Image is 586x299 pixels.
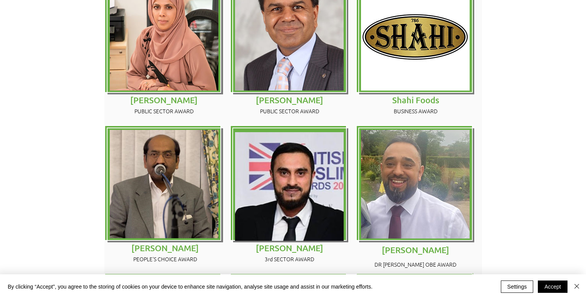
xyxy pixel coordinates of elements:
[256,243,323,253] span: [PERSON_NAME]
[110,130,218,239] img: Yawar Hussain.png
[538,281,568,293] button: Accept
[256,95,323,105] span: [PERSON_NAME]
[133,255,197,263] span: PEOPLE'S CHOICE AWARD
[131,243,199,253] span: [PERSON_NAME]
[501,281,534,293] button: Settings
[394,107,438,115] span: BUSINESS AWARD
[361,130,470,239] img: Daud Mohammed.png
[265,255,314,263] span: 3rd SECTOR AWARD
[392,95,439,105] span: Shahi Foods
[134,107,194,115] span: PUBLIC SECTOR AWARD
[382,245,449,255] span: [PERSON_NAME]
[572,281,581,293] button: Close
[130,95,198,105] span: [PERSON_NAME]
[260,107,319,115] span: PUBLIC SECTOR AWARD
[235,132,344,241] img: amjid-khazir-media-cultured (centre)_edited.jpg
[572,282,581,291] img: Close
[374,260,457,268] span: DR [PERSON_NAME] OBE AWARD
[8,283,373,290] span: By clicking “Accept”, you agree to the storing of cookies on your device to enhance site navigati...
